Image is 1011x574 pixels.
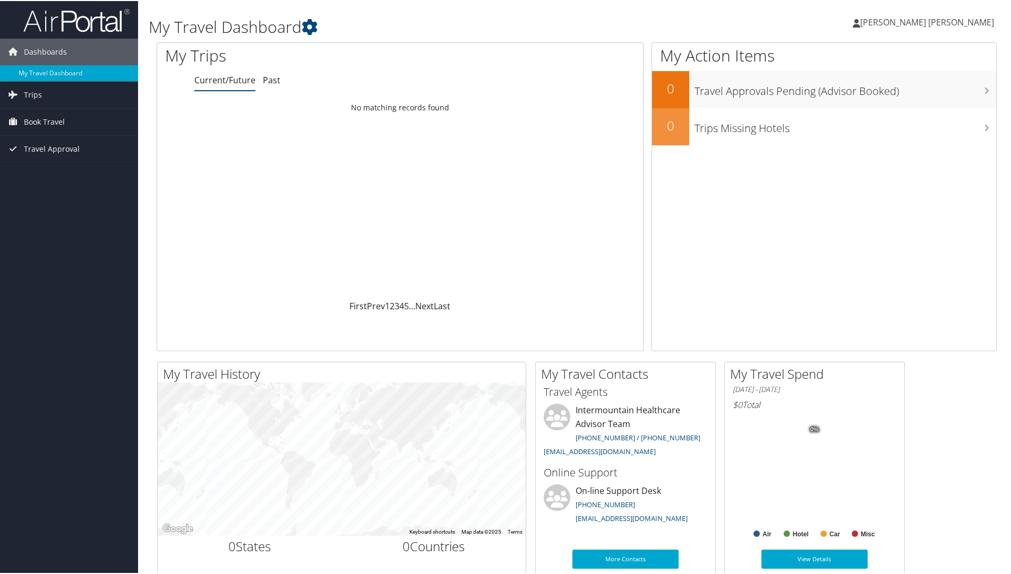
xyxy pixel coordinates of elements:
span: Book Travel [24,108,65,134]
li: Intermountain Healthcare Advisor Team [538,403,713,459]
a: View Details [761,549,868,568]
h1: My Action Items [652,44,996,66]
h2: 0 [652,79,689,97]
a: Last [434,299,450,311]
h2: Countries [350,536,518,554]
h3: Trips Missing Hotels [695,115,996,135]
img: Google [160,521,195,535]
span: 0 [402,536,410,554]
text: Car [829,529,840,537]
a: 3 [395,299,399,311]
text: Air [762,529,772,537]
h3: Online Support [544,464,707,479]
a: More Contacts [572,549,679,568]
span: [PERSON_NAME] [PERSON_NAME] [860,15,994,27]
span: … [409,299,415,311]
text: Misc [861,529,875,537]
h3: Travel Agents [544,384,707,398]
h2: My Travel History [163,364,526,382]
span: Travel Approval [24,135,80,161]
a: 0Trips Missing Hotels [652,107,996,144]
li: On-line Support Desk [538,483,713,527]
a: [PHONE_NUMBER] / [PHONE_NUMBER] [576,432,700,441]
text: Hotel [793,529,809,537]
a: 0Travel Approvals Pending (Advisor Booked) [652,70,996,107]
h3: Travel Approvals Pending (Advisor Booked) [695,77,996,98]
h2: My Travel Contacts [541,364,715,382]
a: Current/Future [194,73,255,85]
span: $0 [733,398,742,410]
td: No matching records found [157,97,643,116]
h1: My Trips [165,44,433,66]
a: [EMAIL_ADDRESS][DOMAIN_NAME] [544,446,656,455]
tspan: 0% [810,425,819,432]
span: Dashboards [24,38,67,64]
a: 1 [385,299,390,311]
a: Open this area in Google Maps (opens a new window) [160,521,195,535]
button: Keyboard shortcuts [409,527,455,535]
a: [PHONE_NUMBER] [576,499,635,508]
a: Prev [367,299,385,311]
a: First [349,299,367,311]
h2: States [166,536,334,554]
a: Next [415,299,434,311]
h1: My Travel Dashboard [149,15,719,37]
a: [PERSON_NAME] [PERSON_NAME] [853,5,1005,37]
a: Terms (opens in new tab) [508,528,522,534]
h2: My Travel Spend [730,364,904,382]
a: [EMAIL_ADDRESS][DOMAIN_NAME] [576,512,688,522]
h2: 0 [652,116,689,134]
span: Trips [24,81,42,107]
a: 5 [404,299,409,311]
a: 4 [399,299,404,311]
img: airportal-logo.png [23,7,130,32]
span: 0 [228,536,236,554]
h6: [DATE] - [DATE] [733,384,896,394]
h6: Total [733,398,896,410]
a: Past [263,73,280,85]
a: 2 [390,299,395,311]
span: Map data ©2025 [461,528,501,534]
